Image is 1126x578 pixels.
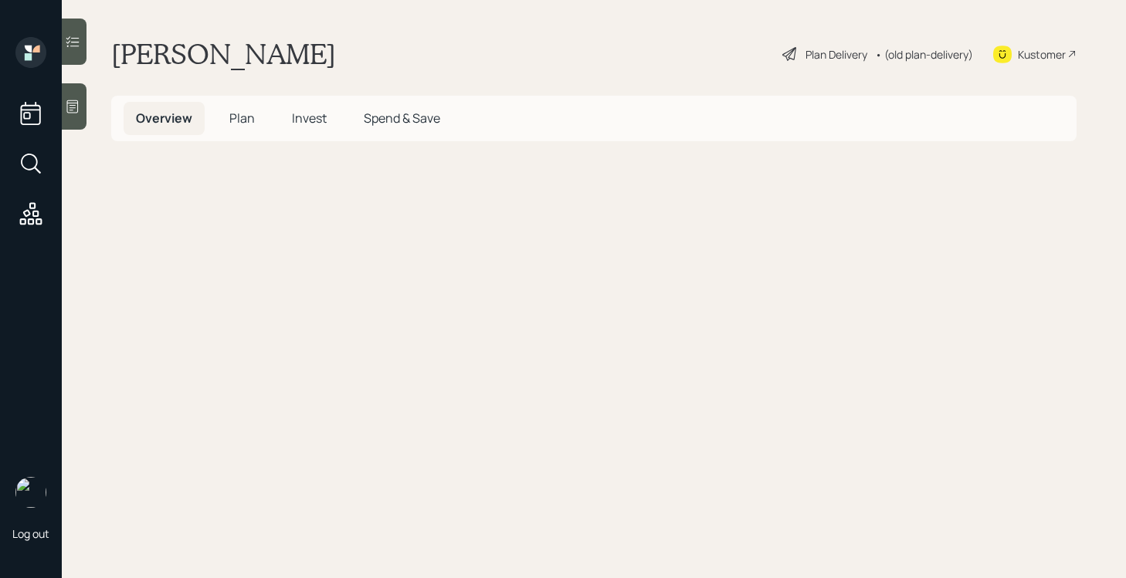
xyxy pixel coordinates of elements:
span: Overview [136,110,192,127]
h1: [PERSON_NAME] [111,37,336,71]
div: Kustomer [1018,46,1066,63]
div: Plan Delivery [805,46,867,63]
img: retirable_logo.png [15,477,46,508]
div: • (old plan-delivery) [875,46,973,63]
span: Spend & Save [364,110,440,127]
div: Log out [12,526,49,541]
span: Invest [292,110,327,127]
span: Plan [229,110,255,127]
